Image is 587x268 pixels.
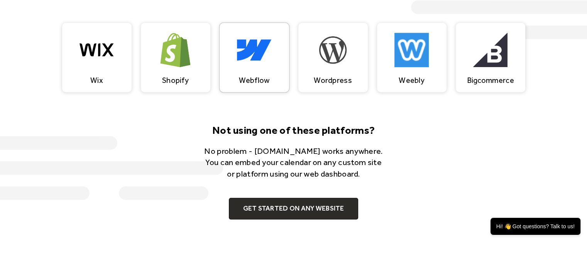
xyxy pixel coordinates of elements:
[314,76,352,85] div: Wordpress
[201,145,386,179] p: No problem - [DOMAIN_NAME] works anywhere. You can embed your calendar on any custom site or plat...
[377,23,447,92] a: Weebly
[456,23,525,92] a: Bigcommerce
[62,23,132,92] a: Wix
[90,76,103,85] div: Wix
[212,124,375,137] strong: Not using one of these platforms?
[239,76,269,85] div: Webflow
[162,76,189,85] div: Shopify
[298,23,368,92] a: Wordpress
[399,76,425,85] div: Weebly
[467,76,514,85] div: Bigcommerce
[141,23,210,92] a: Shopify
[220,23,289,92] a: Webflow
[229,198,358,219] a: Get Started on Any Website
